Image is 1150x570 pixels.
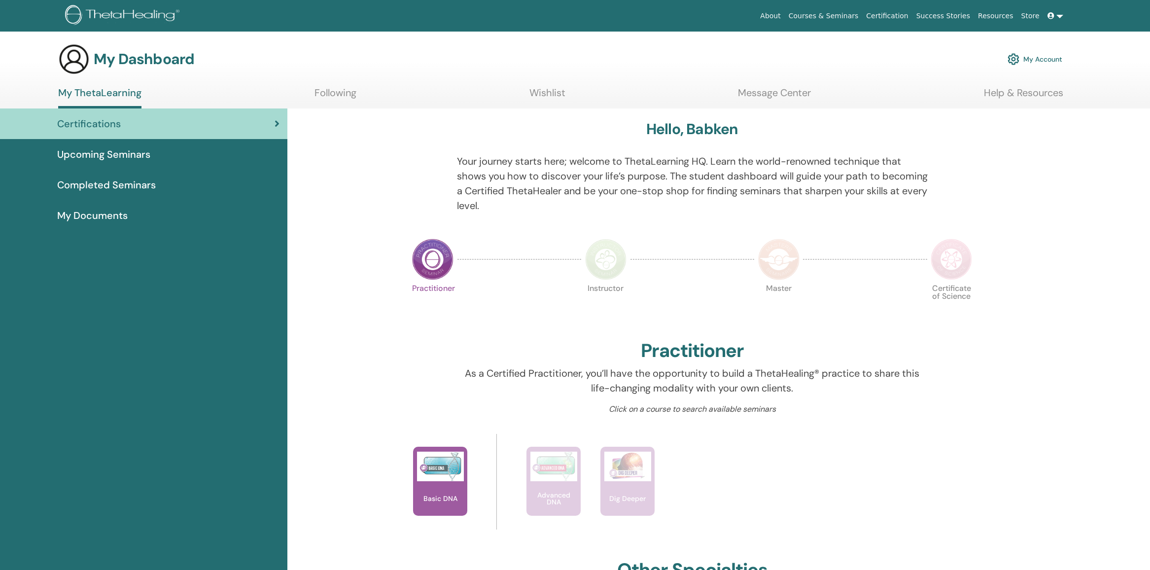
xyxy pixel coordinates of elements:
a: Store [1017,7,1044,25]
span: Upcoming Seminars [57,147,150,162]
a: Message Center [738,87,811,106]
p: Basic DNA [419,495,461,502]
img: cog.svg [1008,51,1019,68]
img: Practitioner [412,239,453,280]
img: Advanced DNA [530,452,577,481]
p: Instructor [585,285,627,326]
a: Help & Resources [984,87,1063,106]
p: Dig Deeper [605,495,650,502]
span: My Documents [57,208,128,223]
a: Dig Deeper Dig Deeper [600,447,655,535]
h2: Practitioner [641,340,744,362]
a: Resources [974,7,1017,25]
a: About [756,7,784,25]
p: Your journey starts here; welcome to ThetaLearning HQ. Learn the world-renowned technique that sh... [457,154,928,213]
img: Instructor [585,239,627,280]
p: Practitioner [412,285,453,326]
p: Advanced DNA [526,492,581,505]
a: Certification [862,7,912,25]
p: Master [758,285,800,326]
a: My Account [1008,48,1062,70]
a: Wishlist [529,87,565,106]
span: Completed Seminars [57,178,156,192]
h3: My Dashboard [94,50,194,68]
span: Certifications [57,116,121,131]
img: Master [758,239,800,280]
a: My ThetaLearning [58,87,141,108]
img: Certificate of Science [931,239,972,280]
p: Certificate of Science [931,285,972,326]
a: Advanced DNA Advanced DNA [526,447,581,535]
h3: Hello, Babken [646,120,738,138]
img: logo.png [65,5,183,27]
p: As a Certified Practitioner, you’ll have the opportunity to build a ThetaHealing® practice to sha... [457,366,928,395]
a: Basic DNA Basic DNA [413,447,467,535]
a: Following [314,87,356,106]
img: Dig Deeper [604,452,651,481]
img: Basic DNA [417,452,464,481]
p: Click on a course to search available seminars [457,403,928,415]
img: generic-user-icon.jpg [58,43,90,75]
a: Success Stories [912,7,974,25]
a: Courses & Seminars [785,7,863,25]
